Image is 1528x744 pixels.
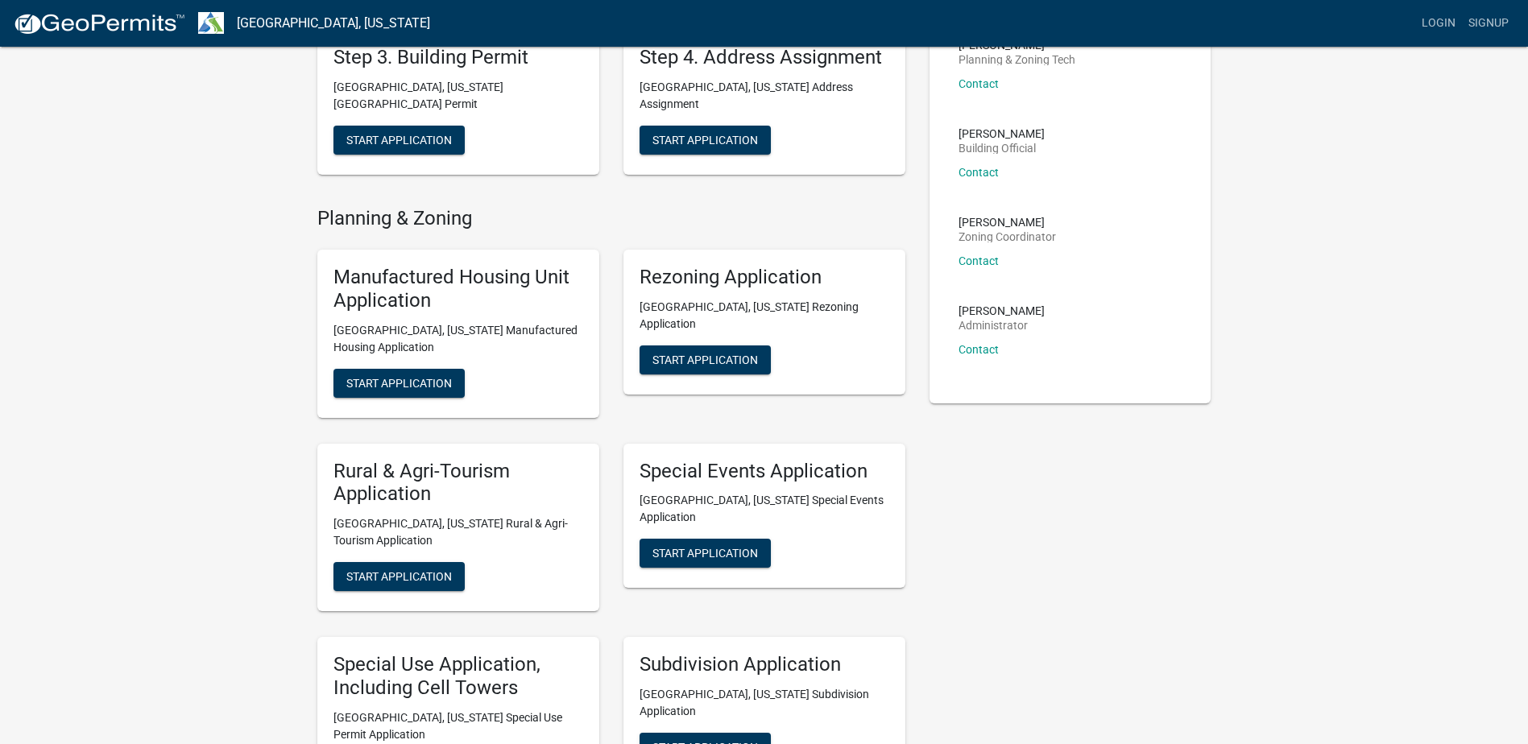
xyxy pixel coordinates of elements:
p: [PERSON_NAME] [959,305,1045,316]
p: Planning & Zoning Tech [959,54,1075,65]
h5: Rezoning Application [640,266,889,289]
p: [GEOGRAPHIC_DATA], [US_STATE] Rural & Agri-Tourism Application [333,515,583,549]
a: [GEOGRAPHIC_DATA], [US_STATE] [237,10,430,37]
a: Contact [959,77,999,90]
button: Start Application [640,539,771,568]
p: [GEOGRAPHIC_DATA], [US_STATE][GEOGRAPHIC_DATA] Permit [333,79,583,113]
h5: Step 4. Address Assignment [640,46,889,69]
a: Login [1415,8,1462,39]
p: Administrator [959,320,1045,331]
img: Troup County, Georgia [198,12,224,34]
p: [GEOGRAPHIC_DATA], [US_STATE] Address Assignment [640,79,889,113]
p: [GEOGRAPHIC_DATA], [US_STATE] Subdivision Application [640,686,889,720]
p: [PERSON_NAME] [959,39,1075,51]
h5: Manufactured Housing Unit Application [333,266,583,312]
h4: Planning & Zoning [317,207,905,230]
span: Start Application [652,353,758,366]
button: Start Application [640,126,771,155]
p: Zoning Coordinator [959,231,1056,242]
span: Start Application [346,376,452,389]
p: [GEOGRAPHIC_DATA], [US_STATE] Manufactured Housing Application [333,322,583,356]
a: Contact [959,343,999,356]
h5: Rural & Agri-Tourism Application [333,460,583,506]
p: Building Official [959,143,1045,154]
button: Start Application [333,369,465,398]
a: Signup [1462,8,1515,39]
span: Start Application [346,134,452,147]
button: Start Application [333,562,465,591]
a: Contact [959,166,999,179]
p: [PERSON_NAME] [959,217,1056,228]
p: [GEOGRAPHIC_DATA], [US_STATE] Special Events Application [640,492,889,526]
h5: Special Use Application, Including Cell Towers [333,653,583,700]
button: Start Application [333,126,465,155]
button: Start Application [640,345,771,374]
h5: Step 3. Building Permit [333,46,583,69]
span: Start Application [346,570,452,583]
h5: Subdivision Application [640,653,889,676]
p: [GEOGRAPHIC_DATA], [US_STATE] Rezoning Application [640,299,889,333]
a: Contact [959,254,999,267]
p: [GEOGRAPHIC_DATA], [US_STATE] Special Use Permit Application [333,709,583,743]
span: Start Application [652,134,758,147]
p: [PERSON_NAME] [959,128,1045,139]
span: Start Application [652,547,758,560]
h5: Special Events Application [640,460,889,483]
